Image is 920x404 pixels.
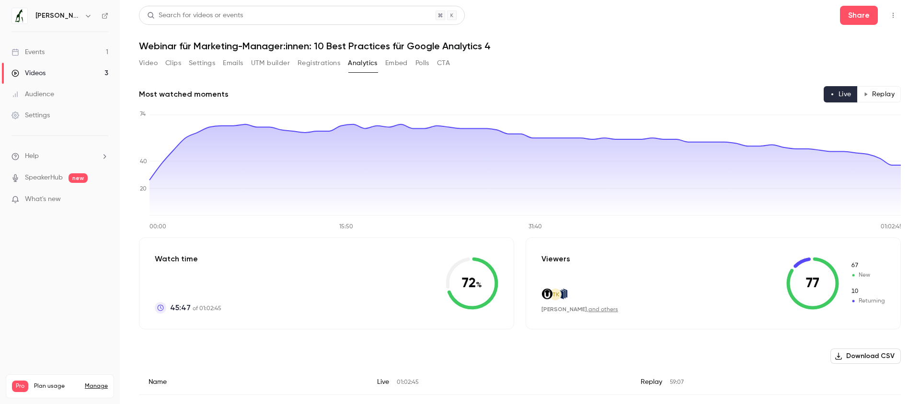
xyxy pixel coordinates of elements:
div: Replay [631,370,901,395]
tspan: 40 [140,159,147,165]
span: 59:07 [670,380,684,385]
div: Videos [11,68,46,78]
span: 01:02:45 [397,380,419,385]
span: 45:47 [170,302,191,314]
button: Settings [189,56,215,71]
span: new [69,173,88,183]
tspan: 20 [140,186,147,192]
div: Search for videos or events [147,11,243,21]
button: Share [840,6,878,25]
button: Registrations [298,56,340,71]
span: New [851,261,885,270]
button: Clips [165,56,181,71]
span: New [851,271,885,280]
p: of 01:02:45 [170,302,221,314]
div: Live [368,370,631,395]
span: Plan usage [34,382,79,390]
img: portamundi.org [558,289,569,299]
div: Settings [11,111,50,120]
tspan: 15:50 [339,224,353,230]
li: help-dropdown-opener [11,151,108,161]
button: Emails [223,56,243,71]
button: Top Bar Actions [885,8,901,23]
tspan: 01:02:45 [881,224,903,230]
button: CTA [437,56,450,71]
div: Name [139,370,368,395]
p: Viewers [541,253,570,265]
span: [PERSON_NAME] [541,306,587,313]
img: umushroom.com [542,289,552,299]
button: Analytics [348,56,378,71]
h6: [PERSON_NAME] von [PERSON_NAME] IMPACT [35,11,80,21]
span: Returning [851,297,885,305]
a: and others [588,307,618,313]
a: Manage [85,382,108,390]
button: Polls [415,56,429,71]
h1: Webinar für Marketing-Manager:innen: 10 Best Practices für Google Analytics 4 [139,40,901,52]
button: Embed [385,56,408,71]
a: SpeakerHub [25,173,63,183]
button: Live [824,86,858,102]
span: What's new [25,194,61,204]
tspan: 31:40 [529,224,542,230]
span: Tk [552,290,559,299]
tspan: 00:00 [149,224,166,230]
img: Jung von Matt IMPACT [12,8,27,23]
tspan: 74 [140,112,146,117]
div: Events [11,47,45,57]
span: Help [25,151,39,161]
p: Watch time [155,253,221,265]
h2: Most watched moments [139,89,229,100]
span: Returning [851,287,885,296]
div: Audience [11,90,54,99]
button: Video [139,56,158,71]
button: Replay [857,86,901,102]
button: Download CSV [830,348,901,364]
div: , [541,305,618,314]
button: UTM builder [251,56,290,71]
span: Pro [12,381,28,392]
